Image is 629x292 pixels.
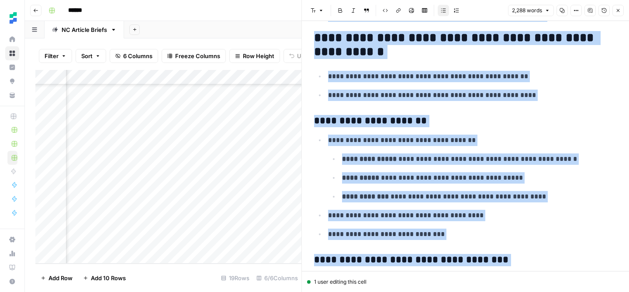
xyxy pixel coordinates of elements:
[175,52,220,60] span: Freeze Columns
[283,49,318,63] button: Undo
[91,274,126,282] span: Add 10 Rows
[76,49,106,63] button: Sort
[307,278,624,286] div: 1 user editing this cell
[5,233,19,247] a: Settings
[218,271,253,285] div: 19 Rows
[5,32,19,46] a: Home
[5,247,19,261] a: Usage
[508,5,554,16] button: 2,288 words
[5,7,19,29] button: Workspace: Ten Speed
[45,21,124,38] a: NC Article Briefs
[243,52,274,60] span: Row Height
[253,271,301,285] div: 6/6 Columns
[5,275,19,289] button: Help + Support
[512,7,542,14] span: 2,288 words
[123,52,152,60] span: 6 Columns
[62,25,107,34] div: NC Article Briefs
[78,271,131,285] button: Add 10 Rows
[162,49,226,63] button: Freeze Columns
[81,52,93,60] span: Sort
[297,52,312,60] span: Undo
[35,271,78,285] button: Add Row
[229,49,280,63] button: Row Height
[5,10,21,26] img: Ten Speed Logo
[5,261,19,275] a: Learning Hub
[45,52,59,60] span: Filter
[48,274,73,282] span: Add Row
[5,88,19,102] a: Your Data
[5,60,19,74] a: Insights
[110,49,158,63] button: 6 Columns
[39,49,72,63] button: Filter
[5,46,19,60] a: Browse
[5,74,19,88] a: Opportunities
